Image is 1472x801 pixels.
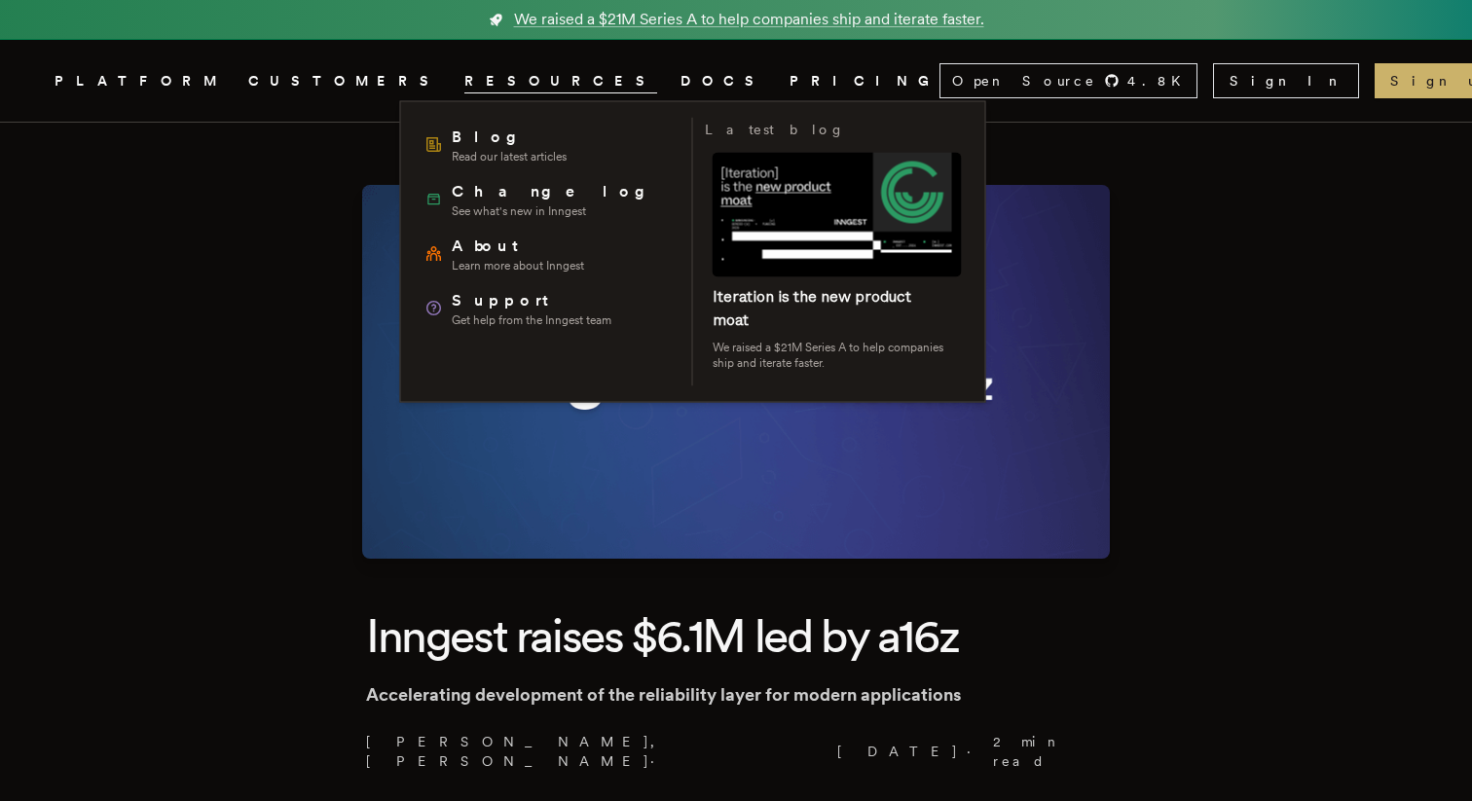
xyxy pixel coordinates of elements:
[452,258,584,273] span: Learn more about Inngest
[366,605,1106,666] h1: Inngest raises $6.1M led by a16z
[417,118,681,172] a: BlogRead our latest articles
[705,118,845,141] h3: Latest blog
[452,235,584,258] span: About
[1127,71,1193,91] span: 4.8 K
[417,227,681,281] a: AboutLearn more about Inngest
[790,69,939,93] a: PRICING
[952,71,1096,91] span: Open Source
[362,185,1110,559] img: Featured image for Inngest raises $6.1M led by a16z blog post
[452,180,659,203] span: Changelog
[248,69,441,93] a: CUSTOMERS
[452,203,659,219] span: See what's new in Inngest
[55,69,225,93] button: PLATFORM
[366,732,1106,771] p: [PERSON_NAME], [PERSON_NAME] · ·
[993,732,1094,771] span: 2 min read
[1213,63,1359,98] a: Sign In
[681,69,766,93] a: DOCS
[464,69,657,93] button: RESOURCES
[452,289,611,312] span: Support
[452,149,567,164] span: Read our latest articles
[514,8,984,31] span: We raised a $21M Series A to help companies ship and iterate faster.
[452,312,611,328] span: Get help from the Inngest team
[452,126,567,149] span: Blog
[713,287,911,329] a: Iteration is the new product moat
[417,172,681,227] a: ChangelogSee what's new in Inngest
[366,681,1106,709] p: Accelerating development of the reliability layer for modern applications
[417,281,681,336] a: SupportGet help from the Inngest team
[832,742,959,761] span: [DATE]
